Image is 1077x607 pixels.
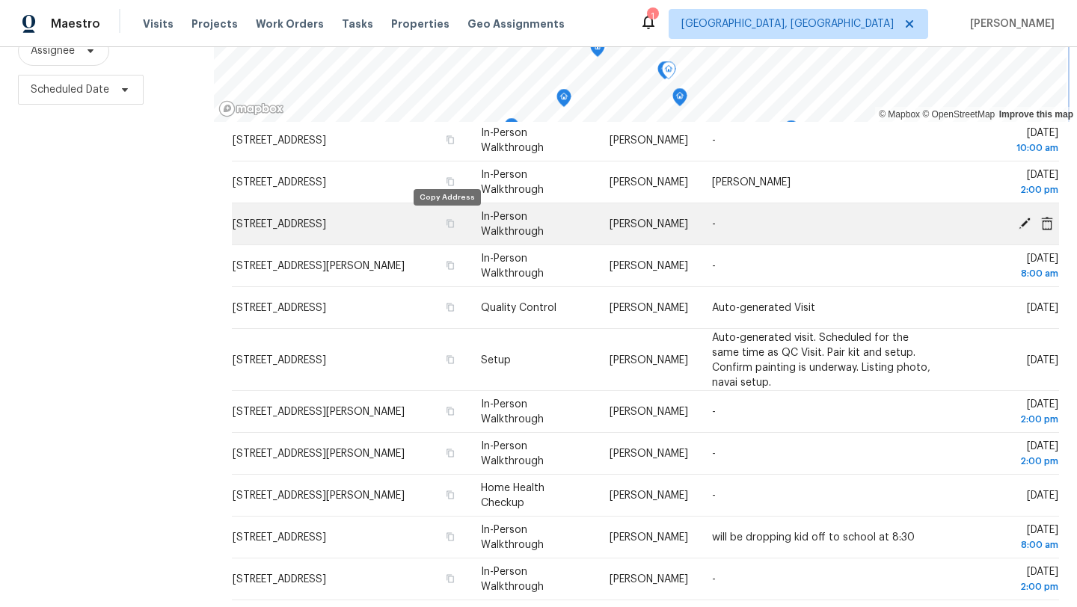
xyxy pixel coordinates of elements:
[610,135,688,146] span: [PERSON_NAME]
[712,135,716,146] span: -
[444,301,457,314] button: Copy Address
[256,16,324,31] span: Work Orders
[233,135,326,146] span: [STREET_ADDRESS]
[712,407,716,417] span: -
[960,567,1058,594] span: [DATE]
[712,490,716,501] span: -
[964,16,1055,31] span: [PERSON_NAME]
[31,82,109,97] span: Scheduled Date
[233,532,326,543] span: [STREET_ADDRESS]
[481,399,544,425] span: In-Person Walkthrough
[1027,354,1058,365] span: [DATE]
[784,120,799,144] div: Map marker
[960,141,1058,155] div: 10:00 am
[681,16,894,31] span: [GEOGRAPHIC_DATA], [GEOGRAPHIC_DATA]
[610,219,688,229] span: [PERSON_NAME]
[191,16,238,31] span: Projects
[922,109,995,120] a: OpenStreetMap
[1027,303,1058,313] span: [DATE]
[960,182,1058,197] div: 2:00 pm
[233,449,405,459] span: [STREET_ADDRESS][PERSON_NAME]
[610,449,688,459] span: [PERSON_NAME]
[481,170,544,195] span: In-Person Walkthrough
[233,219,326,229] span: [STREET_ADDRESS]
[31,43,75,58] span: Assignee
[672,88,687,111] div: Map marker
[342,19,373,29] span: Tasks
[661,61,676,84] div: Map marker
[444,488,457,502] button: Copy Address
[712,303,815,313] span: Auto-generated Visit
[712,177,791,188] span: [PERSON_NAME]
[481,525,544,550] span: In-Person Walkthrough
[610,261,688,271] span: [PERSON_NAME]
[712,219,716,229] span: -
[1013,216,1036,229] span: Edit
[143,16,174,31] span: Visits
[712,574,716,585] span: -
[960,454,1058,469] div: 2:00 pm
[999,109,1073,120] a: Improve this map
[444,572,457,585] button: Copy Address
[504,118,519,141] div: Map marker
[610,574,688,585] span: [PERSON_NAME]
[610,532,688,543] span: [PERSON_NAME]
[556,89,571,112] div: Map marker
[391,16,449,31] span: Properties
[467,16,565,31] span: Geo Assignments
[233,354,326,365] span: [STREET_ADDRESS]
[481,354,511,365] span: Setup
[233,574,326,585] span: [STREET_ADDRESS]
[444,446,457,460] button: Copy Address
[960,170,1058,197] span: [DATE]
[1027,490,1058,501] span: [DATE]
[481,441,544,466] span: In-Person Walkthrough
[233,177,326,188] span: [STREET_ADDRESS]
[481,483,544,508] span: Home Health Checkup
[712,332,930,387] span: Auto-generated visit. Scheduled for the same time as QC Visit. Pair kit and setup. Confirm painti...
[481,212,544,237] span: In-Person Walkthrough
[610,490,688,501] span: [PERSON_NAME]
[590,39,605,62] div: Map marker
[444,530,457,543] button: Copy Address
[712,532,915,543] span: will be dropping kid off to school at 8:30
[481,253,544,279] span: In-Person Walkthrough
[960,128,1058,155] span: [DATE]
[960,441,1058,469] span: [DATE]
[610,177,688,188] span: [PERSON_NAME]
[657,61,672,84] div: Map marker
[960,266,1058,281] div: 8:00 am
[481,303,556,313] span: Quality Control
[610,354,688,365] span: [PERSON_NAME]
[233,407,405,417] span: [STREET_ADDRESS][PERSON_NAME]
[960,579,1058,594] div: 2:00 pm
[218,100,284,117] a: Mapbox homepage
[444,259,457,272] button: Copy Address
[444,404,457,418] button: Copy Address
[610,303,688,313] span: [PERSON_NAME]
[1036,216,1058,229] span: Cancel
[610,407,688,417] span: [PERSON_NAME]
[444,352,457,366] button: Copy Address
[960,399,1058,427] span: [DATE]
[712,449,716,459] span: -
[712,261,716,271] span: -
[960,412,1058,427] div: 2:00 pm
[481,567,544,592] span: In-Person Walkthrough
[233,490,405,501] span: [STREET_ADDRESS][PERSON_NAME]
[233,303,326,313] span: [STREET_ADDRESS]
[647,9,657,24] div: 1
[960,537,1058,552] div: 8:00 am
[233,261,405,271] span: [STREET_ADDRESS][PERSON_NAME]
[960,525,1058,552] span: [DATE]
[960,253,1058,281] span: [DATE]
[51,16,100,31] span: Maestro
[481,128,544,153] span: In-Person Walkthrough
[879,109,920,120] a: Mapbox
